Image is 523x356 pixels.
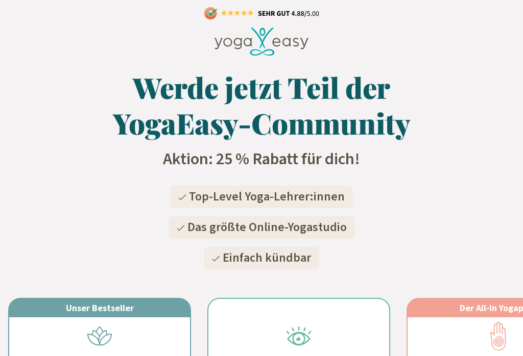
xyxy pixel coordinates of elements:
[223,249,311,267] span: Einfach kündbar
[189,188,345,206] span: Top-Level Yoga-Lehrer:innen
[90,69,433,141] h1: Werde jetzt Teil der YogaEasy-Community
[66,302,134,314] span: Unser Bestseller
[187,218,347,236] span: Das größte Online-Yogastudio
